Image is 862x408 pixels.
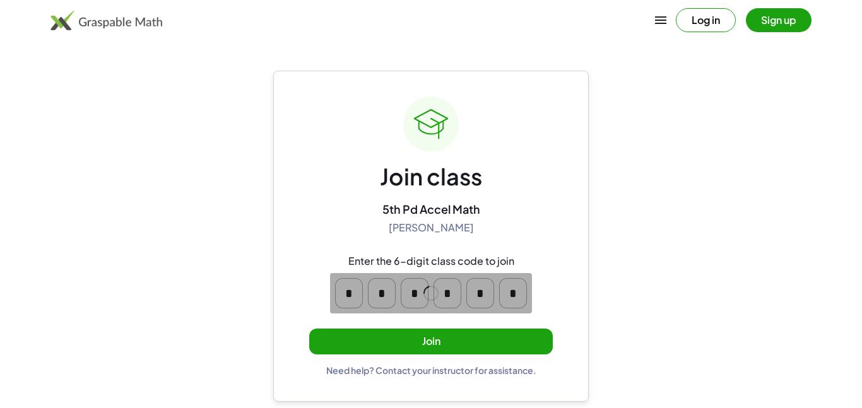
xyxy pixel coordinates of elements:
[326,364,536,376] div: Need help? Contact your instructor for assistance.
[309,329,553,354] button: Join
[380,162,482,192] div: Join class
[676,8,736,32] button: Log in
[382,202,480,216] div: 5th Pd Accel Math
[746,8,812,32] button: Sign up
[389,221,474,235] div: [PERSON_NAME]
[348,255,514,268] div: Enter the 6-digit class code to join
